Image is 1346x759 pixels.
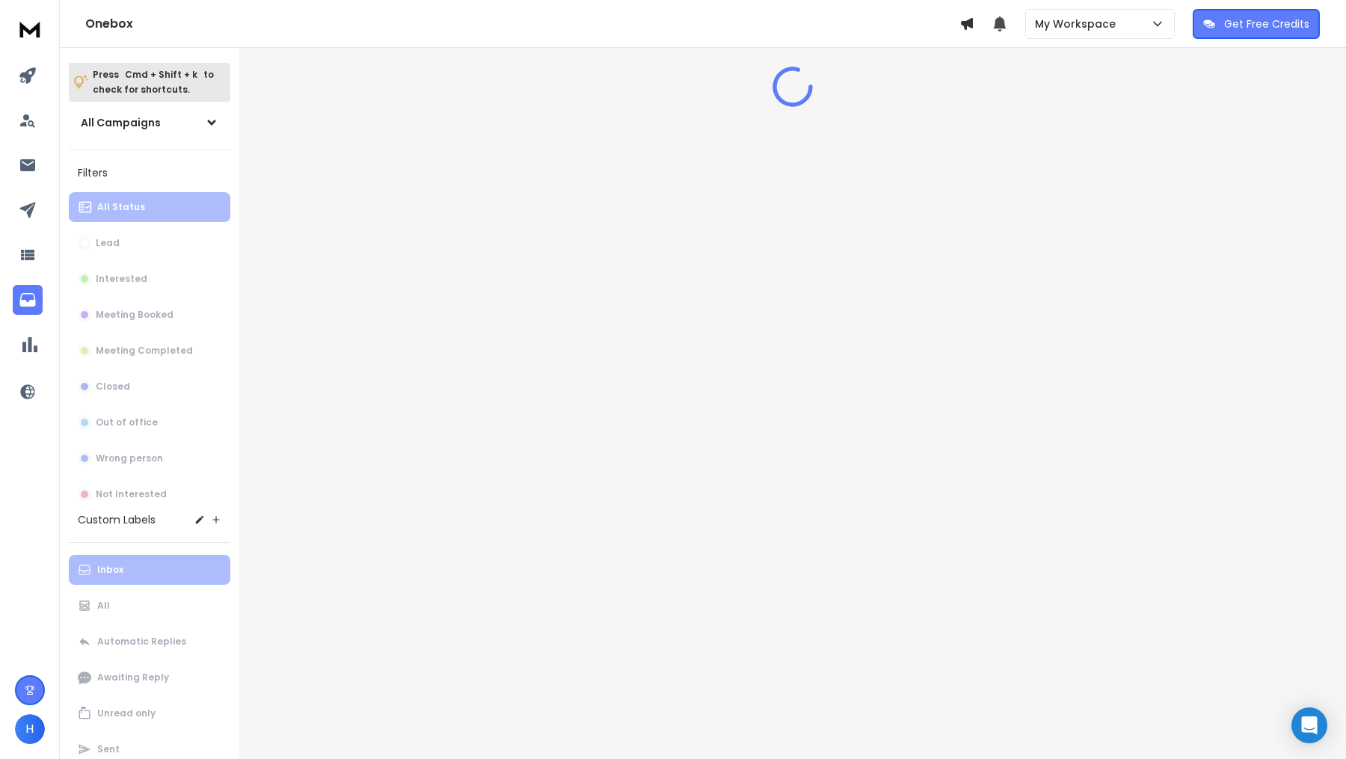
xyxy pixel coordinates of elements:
p: Get Free Credits [1224,16,1309,31]
h3: Custom Labels [78,512,156,527]
p: Press to check for shortcuts. [93,67,214,97]
button: All Campaigns [69,108,230,138]
p: My Workspace [1035,16,1122,31]
span: Cmd + Shift + k [123,66,200,83]
h1: Onebox [85,15,959,33]
h3: Filters [69,162,230,183]
img: logo [15,15,45,43]
button: Get Free Credits [1193,9,1320,39]
h1: All Campaigns [81,115,161,130]
button: H [15,714,45,744]
div: Open Intercom Messenger [1291,707,1327,743]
